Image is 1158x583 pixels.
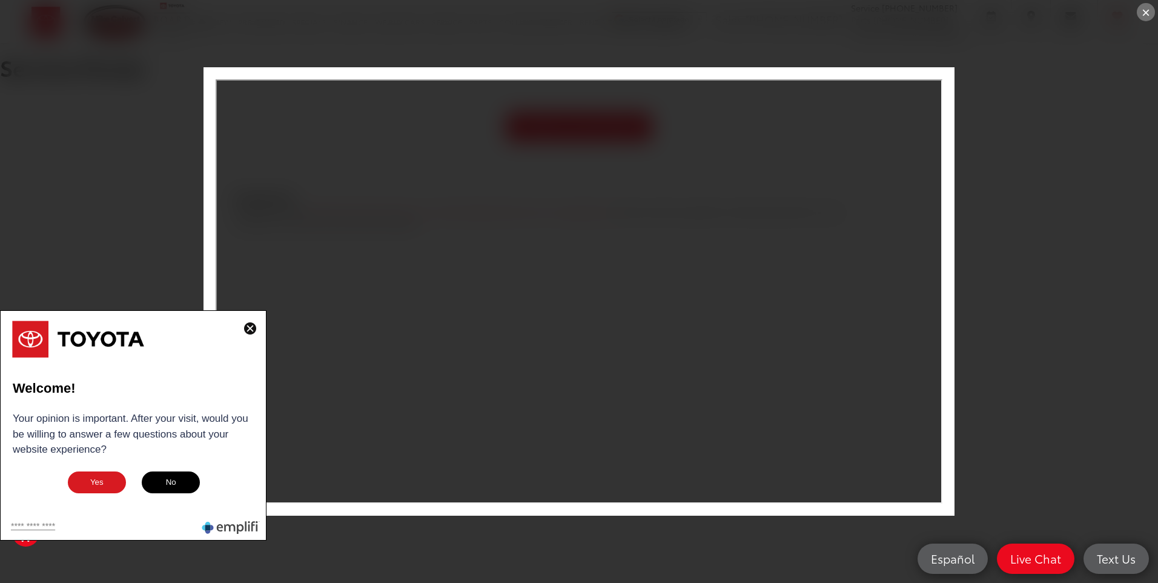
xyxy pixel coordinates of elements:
span: Live Chat [1004,551,1067,566]
a: Live Chat [997,544,1074,574]
span: Text Us [1091,551,1142,566]
a: Text Us [1084,544,1149,574]
div: × [1137,3,1155,21]
a: Español [918,544,988,574]
span: Español [925,551,981,566]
